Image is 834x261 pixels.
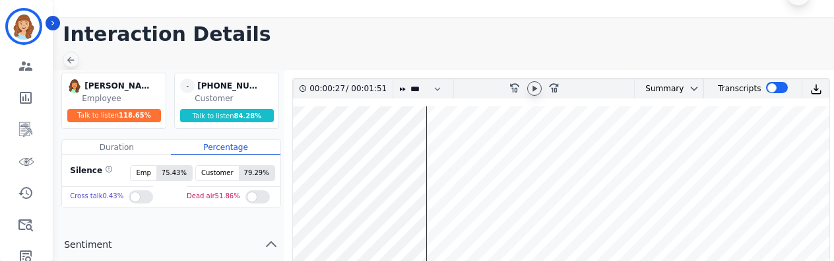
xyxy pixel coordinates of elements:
span: Customer [196,166,239,180]
div: Summary [635,79,684,98]
div: Customer [195,93,276,104]
div: Transcripts [718,79,761,98]
span: - [180,79,195,93]
div: Employee [82,93,163,104]
span: 84.28 % [234,112,262,120]
span: 79.29 % [239,166,274,180]
h1: Interaction Details [63,22,834,46]
div: Talk to listen [67,109,161,122]
div: 00:01:51 [348,79,385,98]
span: Sentiment [53,238,122,251]
div: [PERSON_NAME] [84,79,150,93]
button: chevron down [684,83,699,94]
div: / [309,79,390,98]
div: Cross talk 0.43 % [70,187,123,206]
div: Talk to listen [180,109,274,122]
svg: chevron up [263,237,279,252]
span: Emp [131,166,156,180]
div: Duration [62,140,171,155]
img: Bordered avatar [8,11,40,42]
span: 118.65 % [119,112,151,119]
span: 75.43 % [156,166,192,180]
div: [PHONE_NUMBER] [197,79,263,93]
div: Percentage [171,140,280,155]
div: 00:00:27 [309,79,346,98]
div: Silence [67,165,113,181]
div: Dead air 51.86 % [187,187,240,206]
svg: chevron down [689,83,699,94]
img: download audio [810,83,822,95]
